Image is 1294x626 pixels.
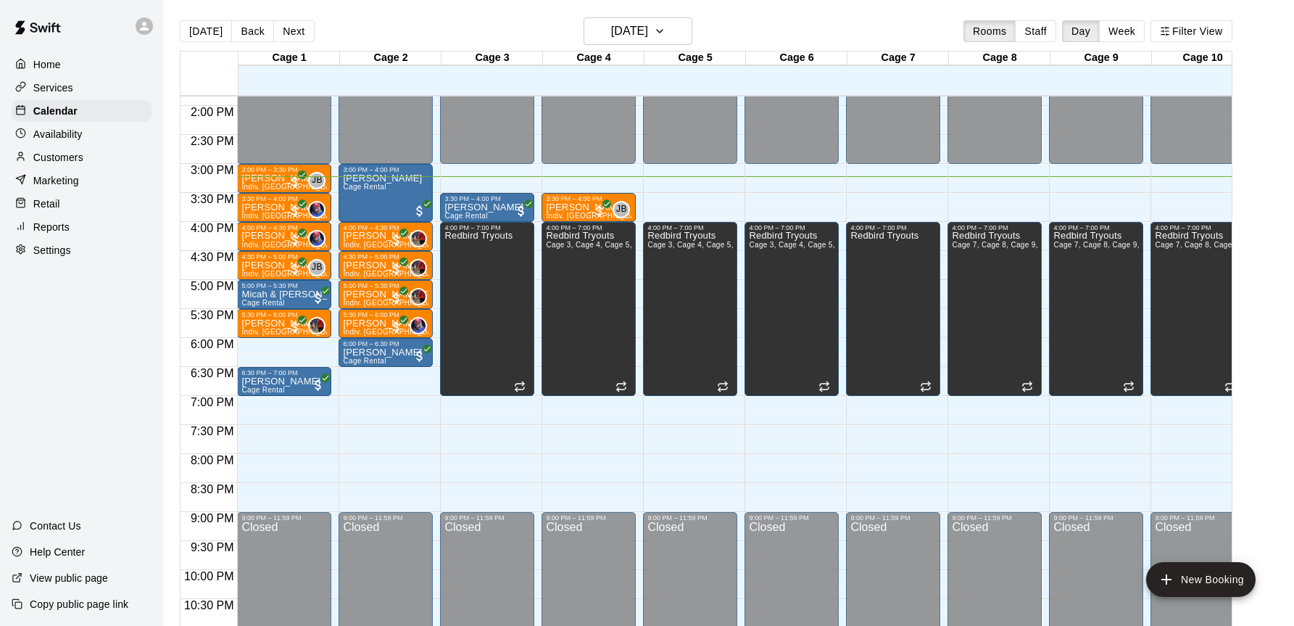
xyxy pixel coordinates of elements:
[314,172,325,189] span: James Beirne
[187,251,238,263] span: 4:30 PM
[611,21,648,41] h6: [DATE]
[343,166,428,173] div: 3:00 PM – 4:00 PM
[441,52,543,65] div: Cage 3
[181,570,237,582] span: 10:00 PM
[584,17,692,45] button: [DATE]
[1021,381,1033,392] span: Recurring event
[308,230,325,247] div: Jacob Abraham
[343,299,443,307] span: Indiv. [GEOGRAPHIC_DATA]
[410,317,427,334] div: Jacob Abraham
[343,282,428,289] div: 5:00 PM – 5:30 PM
[311,378,325,392] span: All customers have paid
[314,230,325,247] span: Jacob Abraham
[411,260,426,275] img: Jeramy Allerdissen
[514,381,526,392] span: Recurring event
[12,77,152,99] a: Services
[546,195,631,202] div: 3:30 PM – 4:00 PM
[339,338,433,367] div: 6:00 PM – 6:30 PM: Brody Coleman
[343,328,443,336] span: Indiv. [GEOGRAPHIC_DATA]
[749,224,834,231] div: 4:00 PM – 7:00 PM
[542,222,636,396] div: 4:00 PM – 7:00 PM: Redbird Tryouts
[239,52,340,65] div: Cage 1
[592,204,607,218] span: All customers have paid
[1155,224,1240,231] div: 4:00 PM – 7:00 PM
[33,220,70,234] p: Reports
[237,280,331,309] div: 5:00 PM – 5:30 PM: Micah & Mason Miranda
[546,514,631,522] div: 9:00 PM – 11:59 PM
[187,512,238,524] span: 9:00 PM
[231,20,274,42] button: Back
[12,100,152,122] div: Calendar
[308,172,325,189] div: James Beirne
[543,52,644,65] div: Cage 4
[308,201,325,218] div: Jacob Abraham
[237,251,331,280] div: 4:30 PM – 5:00 PM: Savannah Dickison
[647,241,760,249] span: Cage 3, Cage 4, Cage 5, Cage 6
[187,106,238,118] span: 2:00 PM
[343,253,428,260] div: 4:30 PM – 5:00 PM
[1015,20,1056,42] button: Staff
[343,183,386,191] span: Cage Rental
[850,224,936,231] div: 4:00 PM – 7:00 PM
[514,204,528,218] span: All customers have paid
[12,123,152,145] a: Availability
[180,20,232,42] button: [DATE]
[546,212,646,220] span: Indiv. [GEOGRAPHIC_DATA]
[187,396,238,408] span: 7:00 PM
[33,81,73,95] p: Services
[415,317,427,334] span: Jacob Abraham
[1099,20,1145,42] button: Week
[818,381,830,392] span: Recurring event
[412,349,427,363] span: All customers have paid
[444,514,530,522] div: 9:00 PM – 11:59 PM
[181,599,237,611] span: 10:30 PM
[241,166,327,173] div: 3:00 PM – 3:30 PM
[187,164,238,176] span: 3:00 PM
[241,183,341,191] span: Indiv. [GEOGRAPHIC_DATA]
[33,173,79,188] p: Marketing
[846,222,940,396] div: 4:00 PM – 7:00 PM: Redbird Tryouts
[952,224,1037,231] div: 4:00 PM – 7:00 PM
[314,201,325,218] span: Jacob Abraham
[1053,224,1139,231] div: 4:00 PM – 7:00 PM
[187,280,238,292] span: 5:00 PM
[647,224,733,231] div: 4:00 PM – 7:00 PM
[410,259,427,276] div: Jeramy Allerdissen
[30,519,81,533] p: Contact Us
[1062,20,1100,42] button: Day
[411,289,426,304] img: Jeramy Allerdissen
[952,514,1037,522] div: 9:00 PM – 11:59 PM
[241,224,327,231] div: 4:00 PM – 4:30 PM
[12,54,152,75] div: Home
[241,212,341,220] span: Indiv. [GEOGRAPHIC_DATA]
[241,328,341,336] span: Indiv. [GEOGRAPHIC_DATA]
[415,259,427,276] span: Jeramy Allerdissen
[647,514,733,522] div: 9:00 PM – 11:59 PM
[241,299,284,307] span: Cage Rental
[187,222,238,234] span: 4:00 PM
[343,241,443,249] span: Indiv. [GEOGRAPHIC_DATA]
[952,241,1069,249] span: Cage 7, Cage 8, Cage 9, Cage 10
[340,52,441,65] div: Cage 2
[33,243,71,258] p: Settings
[288,262,302,276] span: All customers have paid
[12,239,152,261] a: Settings
[30,571,108,585] p: View public page
[411,231,426,246] img: Jeramy Allerdissen
[187,483,238,495] span: 8:30 PM
[241,282,327,289] div: 5:00 PM – 5:30 PM
[312,173,323,188] span: JB
[339,222,433,251] div: 4:00 PM – 4:30 PM: Michael Calcaterra
[12,193,152,215] a: Retail
[1155,241,1272,249] span: Cage 7, Cage 8, Cage 9, Cage 10
[187,367,238,379] span: 6:30 PM
[1224,381,1236,392] span: Recurring event
[410,230,427,247] div: Jeramy Allerdissen
[314,259,325,276] span: John Beirne
[440,193,534,222] div: 3:30 PM – 4:00 PM: Sam Dowd
[237,193,331,222] div: 3:30 PM – 4:00 PM: Skye Morgan
[30,597,128,611] p: Copy public page link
